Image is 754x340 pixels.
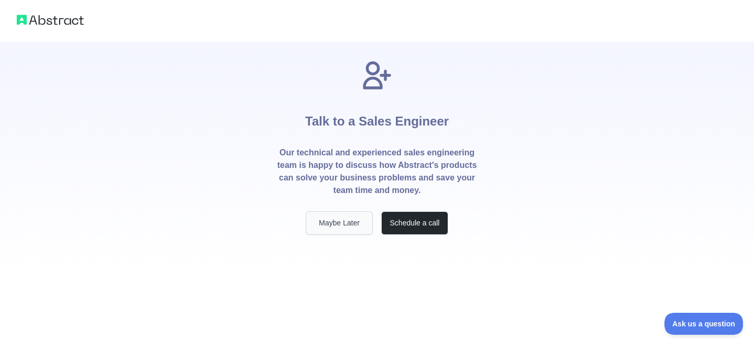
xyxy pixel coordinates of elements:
p: Our technical and experienced sales engineering team is happy to discuss how Abstract's products ... [276,146,478,197]
button: Schedule a call [381,211,448,235]
button: Maybe Later [306,211,373,235]
iframe: Toggle Customer Support [664,313,744,335]
img: Abstract logo [17,13,84,27]
h1: Talk to a Sales Engineer [305,92,449,146]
